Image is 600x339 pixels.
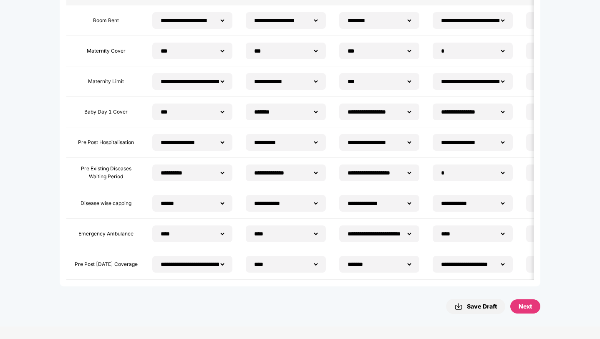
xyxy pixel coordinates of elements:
[66,66,146,97] td: Maternity Limit
[519,302,532,311] div: Next
[66,188,146,219] td: Disease wise capping
[66,219,146,249] td: Emergency Ambulance
[66,36,146,66] td: Maternity Cover
[66,127,146,158] td: Pre Post Hospitalisation
[66,5,146,36] td: Room Rent
[66,97,146,127] td: Baby Day 1 Cover
[66,249,146,280] td: Pre Post [DATE] Coverage
[454,301,463,311] img: svg+xml;base64,PHN2ZyBpZD0iRG93bmxvYWQtMzJ4MzIiIHhtbG5zPSJodHRwOi8vd3d3LnczLm9yZy8yMDAwL3N2ZyIgd2...
[66,158,146,188] td: Pre Existing Diseases Waiting Period
[454,301,497,311] div: Save Draft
